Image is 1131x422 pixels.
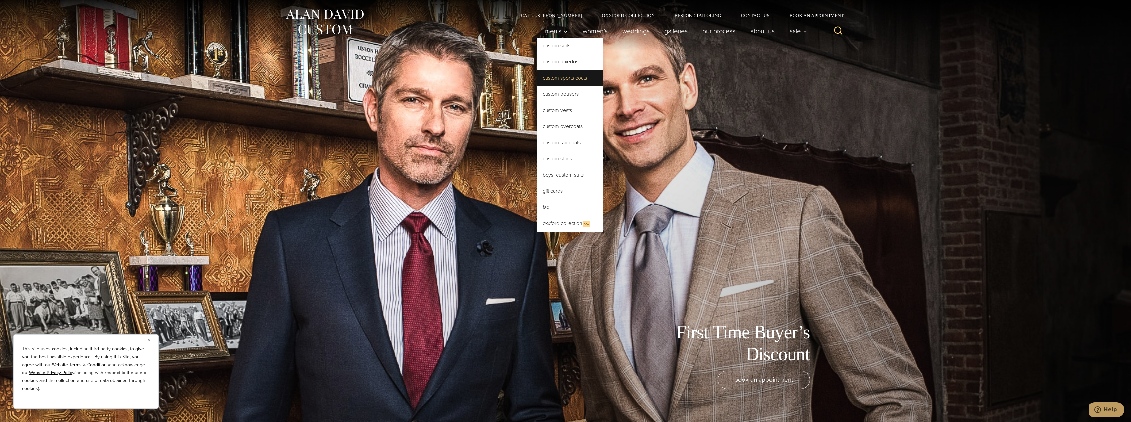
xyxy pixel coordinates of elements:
p: This site uses cookies, including third party cookies, to give you the best possible experience. ... [22,345,150,393]
a: Gift Cards [537,183,603,199]
img: Alan David Custom [285,7,364,37]
nav: Secondary Navigation [511,13,846,18]
a: Contact Us [731,13,780,18]
a: Custom Trousers [537,86,603,102]
span: book an appointment [734,375,793,384]
a: Custom Suits [537,38,603,53]
a: Website Terms & Conditions [52,361,109,368]
button: Close [148,336,156,344]
a: FAQ [537,199,603,215]
a: book an appointment [718,371,810,389]
a: Call Us [PHONE_NUMBER] [511,13,592,18]
a: Galleries [657,24,695,38]
a: About Us [743,24,782,38]
a: weddings [615,24,657,38]
a: Oxxford Collection [592,13,664,18]
a: Custom Shirts [537,151,603,167]
button: Child menu of Men’s [537,24,575,38]
h1: First Time Buyer’s Discount [661,321,810,365]
button: View Search Form [831,23,846,39]
a: Custom Raincoats [537,135,603,150]
a: Custom Sports Coats [537,70,603,86]
a: Our Process [695,24,743,38]
a: Book an Appointment [779,13,846,18]
a: Oxxford CollectionNew [537,215,603,232]
nav: Primary Navigation [537,24,811,38]
button: Sale sub menu toggle [782,24,811,38]
iframe: Opens a widget where you can chat to one of our agents [1089,402,1124,419]
a: Website Privacy Policy [29,369,74,376]
a: Bespoke Tailoring [664,13,731,18]
span: New [583,221,590,227]
a: Custom Overcoats [537,118,603,134]
img: Close [148,339,151,341]
a: Custom Tuxedos [537,54,603,70]
a: Boys’ Custom Suits [537,167,603,183]
a: Women’s [575,24,615,38]
a: Custom Vests [537,102,603,118]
